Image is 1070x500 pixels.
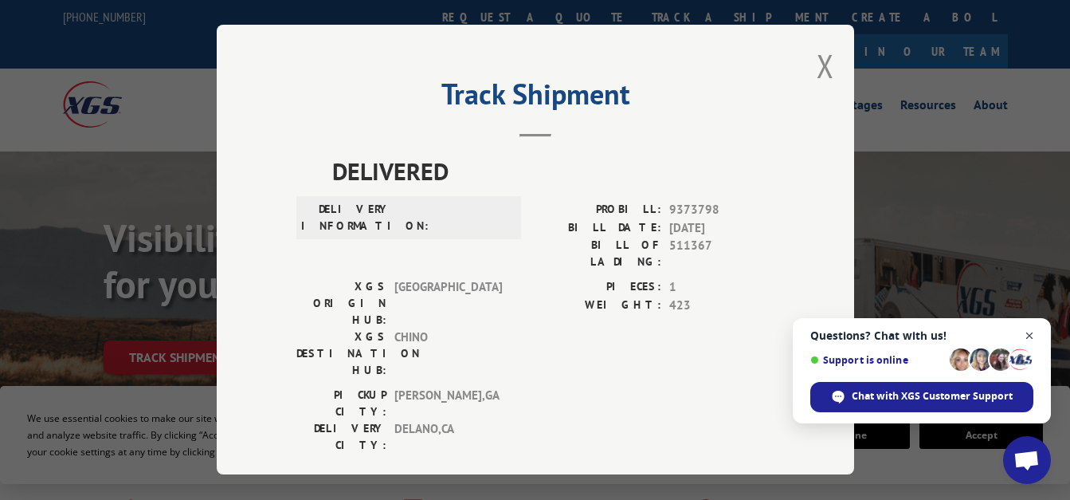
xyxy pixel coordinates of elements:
[296,278,386,329] label: XGS ORIGIN HUB:
[332,153,774,189] span: DELIVERED
[535,219,661,238] label: BILL DATE:
[810,329,1033,342] span: Questions? Chat with us!
[394,387,502,420] span: [PERSON_NAME] , GA
[669,237,774,270] span: 511367
[394,278,502,329] span: [GEOGRAPHIC_DATA]
[669,278,774,297] span: 1
[535,278,661,297] label: PIECES:
[535,201,661,219] label: PROBILL:
[296,420,386,454] label: DELIVERY CITY:
[296,329,386,379] label: XGS DESTINATION HUB:
[296,387,386,420] label: PICKUP CITY:
[296,83,774,113] h2: Track Shipment
[669,297,774,315] span: 423
[394,329,502,379] span: CHINO
[535,297,661,315] label: WEIGHT:
[669,201,774,219] span: 9373798
[394,420,502,454] span: DELANO , CA
[535,237,661,270] label: BILL OF LADING:
[810,354,944,366] span: Support is online
[669,219,774,238] span: [DATE]
[817,45,834,87] button: Close modal
[852,389,1013,404] span: Chat with XGS Customer Support
[810,382,1033,412] div: Chat with XGS Customer Support
[301,201,391,234] label: DELIVERY INFORMATION:
[1003,436,1051,484] div: Open chat
[1020,326,1040,346] span: Close chat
